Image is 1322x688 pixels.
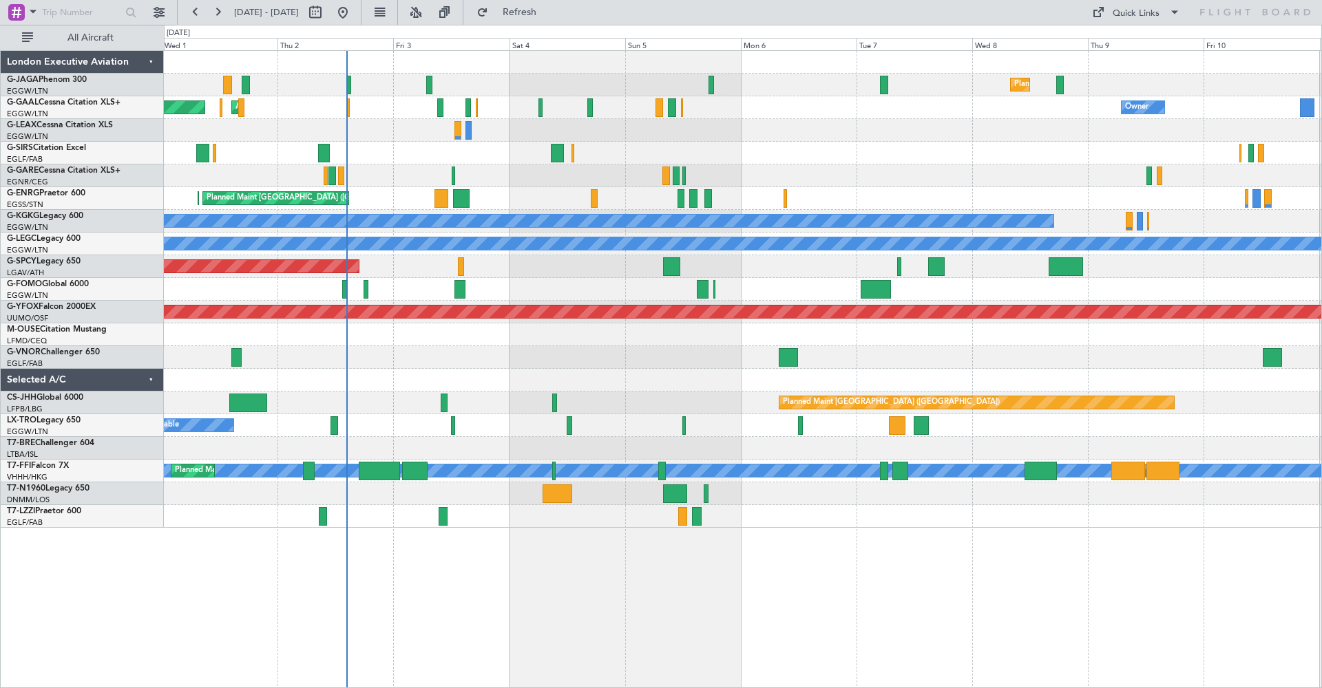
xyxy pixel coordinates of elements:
[7,358,43,369] a: EGLF/FAB
[7,212,83,220] a: G-KGKGLegacy 600
[7,235,36,243] span: G-LEGC
[7,394,83,402] a: CS-JHHGlobal 6000
[167,28,190,39] div: [DATE]
[7,280,42,288] span: G-FOMO
[7,131,48,142] a: EGGW/LTN
[7,416,81,424] a: LX-TROLegacy 650
[7,484,90,493] a: T7-N1960Legacy 650
[1014,74,1231,95] div: Planned Maint [GEOGRAPHIC_DATA] ([GEOGRAPHIC_DATA])
[7,449,38,460] a: LTBA/ISL
[7,348,100,356] a: G-VNORChallenger 650
[7,325,40,334] span: M-OUSE
[7,98,39,107] span: G-GAAL
[15,27,149,49] button: All Aircraft
[277,38,393,50] div: Thu 2
[7,484,45,493] span: T7-N1960
[7,325,107,334] a: M-OUSECitation Mustang
[36,33,145,43] span: All Aircraft
[7,109,48,119] a: EGGW/LTN
[470,1,553,23] button: Refresh
[7,222,48,233] a: EGGW/LTN
[175,460,392,481] div: Planned Maint [GEOGRAPHIC_DATA] ([GEOGRAPHIC_DATA])
[1113,7,1160,21] div: Quick Links
[162,38,277,50] div: Wed 1
[7,507,35,515] span: T7-LZZI
[7,212,39,220] span: G-KGKG
[7,394,36,402] span: CS-JHH
[1204,38,1319,50] div: Fri 10
[7,121,36,129] span: G-LEAX
[7,303,39,311] span: G-YFOX
[7,257,81,266] a: G-SPCYLegacy 650
[1085,1,1187,23] button: Quick Links
[7,144,33,152] span: G-SIRS
[7,462,31,470] span: T7-FFI
[7,166,120,175] a: G-GARECessna Citation XLS+
[7,98,120,107] a: G-GAALCessna Citation XLS+
[7,404,43,414] a: LFPB/LBG
[7,121,113,129] a: G-LEAXCessna Citation XLS
[7,86,48,96] a: EGGW/LTN
[7,336,47,346] a: LFMD/CEQ
[207,188,423,208] div: Planned Maint [GEOGRAPHIC_DATA] ([GEOGRAPHIC_DATA])
[7,235,81,243] a: G-LEGCLegacy 600
[7,290,48,301] a: EGGW/LTN
[7,177,48,187] a: EGNR/CEG
[491,8,549,17] span: Refresh
[7,495,50,505] a: DNMM/LOS
[393,38,509,50] div: Fri 3
[7,76,39,84] span: G-JAGA
[7,166,39,175] span: G-GARE
[7,76,87,84] a: G-JAGAPhenom 300
[972,38,1088,50] div: Wed 8
[7,462,69,470] a: T7-FFIFalcon 7X
[7,439,94,447] a: T7-BREChallenger 604
[7,154,43,164] a: EGLF/FAB
[857,38,972,50] div: Tue 7
[1088,38,1204,50] div: Thu 9
[7,416,36,424] span: LX-TRO
[7,268,44,278] a: LGAV/ATH
[235,97,315,118] div: AOG Maint Dusseldorf
[7,200,43,210] a: EGSS/STN
[7,189,39,197] span: G-ENRG
[625,38,741,50] div: Sun 5
[7,348,41,356] span: G-VNOR
[7,245,48,255] a: EGGW/LTN
[7,472,48,482] a: VHHH/HKG
[7,427,48,437] a: EGGW/LTN
[7,189,85,197] a: G-ENRGPraetor 600
[7,280,89,288] a: G-FOMOGlobal 6000
[741,38,857,50] div: Mon 6
[510,38,625,50] div: Sat 4
[7,507,81,515] a: T7-LZZIPraetor 600
[7,313,48,323] a: UUMO/OSF
[7,144,86,152] a: G-SIRSCitation Excel
[783,392,1000,413] div: Planned Maint [GEOGRAPHIC_DATA] ([GEOGRAPHIC_DATA])
[7,257,36,266] span: G-SPCY
[7,517,43,528] a: EGLF/FAB
[42,2,121,23] input: Trip Number
[7,439,35,447] span: T7-BRE
[234,6,299,19] span: [DATE] - [DATE]
[7,303,96,311] a: G-YFOXFalcon 2000EX
[1125,97,1148,118] div: Owner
